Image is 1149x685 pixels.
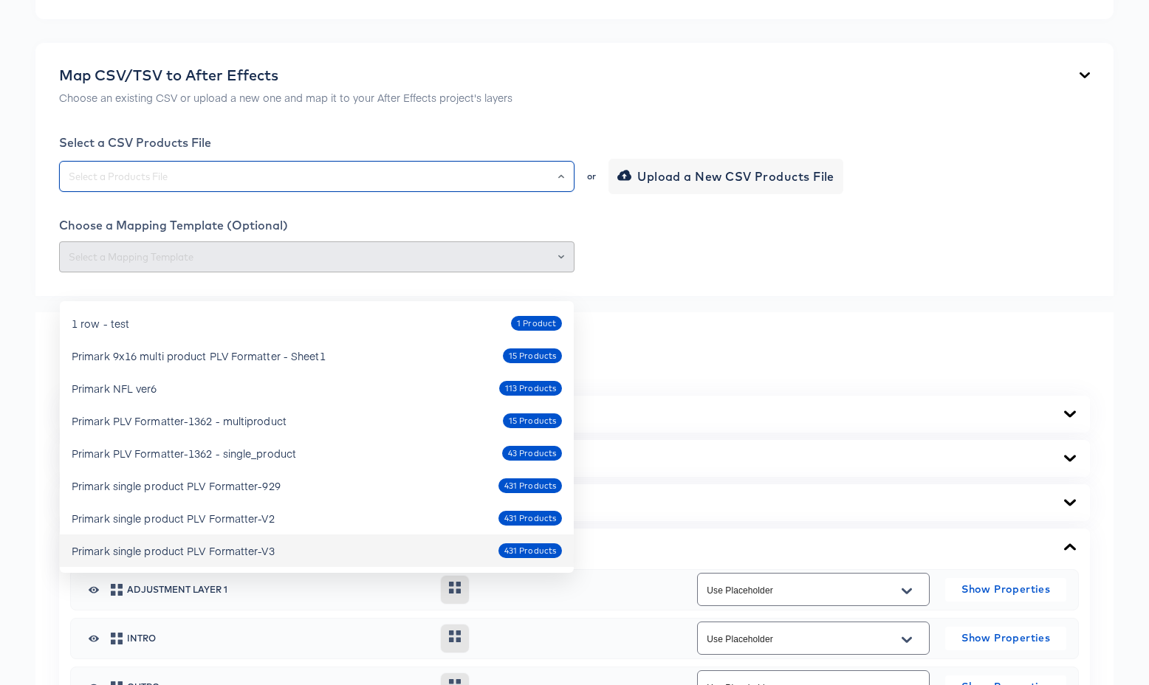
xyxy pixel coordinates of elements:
input: Select a Mapping Template [66,249,568,266]
span: Show Properties [951,580,1060,599]
div: Map CSV/TSV to After Effects [59,66,512,84]
p: Choose an existing CSV or upload a new one and map it to your After Effects project's layers [59,90,512,105]
span: 1 Product [511,317,562,330]
button: Close [558,166,564,187]
span: Map CSV Columns to After Effects Layers [59,338,303,353]
span: Show Properties [951,629,1060,647]
div: Primark 9x16 multi product PLV Formatter - Sheet1 [72,348,326,363]
span: 431 Products [498,545,562,557]
div: Select a CSV Products File [59,135,1090,150]
div: 1 row - test [72,316,129,331]
span: 43 Products [502,447,562,460]
button: Show Properties [945,578,1066,602]
input: Select a Products File [66,168,568,185]
span: 15 Products [503,350,562,362]
span: 113 Products [499,382,562,395]
span: intro [127,634,429,643]
span: Upload a New CSV Products File [620,166,834,187]
div: Primark NFL ver6 [72,381,157,396]
span: Field Type Filter: [59,368,153,382]
button: Open [896,579,918,603]
button: Show Properties [945,627,1066,650]
div: Primark single product PLV Formatter-V3 [72,543,275,558]
span: 431 Products [498,512,562,525]
button: Open [896,628,918,652]
span: Adjustment Layer 1 [127,585,429,594]
div: Primark single product PLV Formatter-929 [72,478,281,493]
div: Choose a Mapping Template (Optional) [59,218,1090,233]
button: Upload a New CSV Products File [608,159,843,194]
div: Primark single product PLV Formatter-V2 [72,511,275,526]
span: 431 Products [498,480,562,492]
div: Primark PLV Formatter-1362 - single_product [72,446,296,461]
span: 15 Products [503,415,562,427]
div: or [586,172,597,181]
div: Primark PLV Formatter-1362 - multiproduct [72,413,287,428]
